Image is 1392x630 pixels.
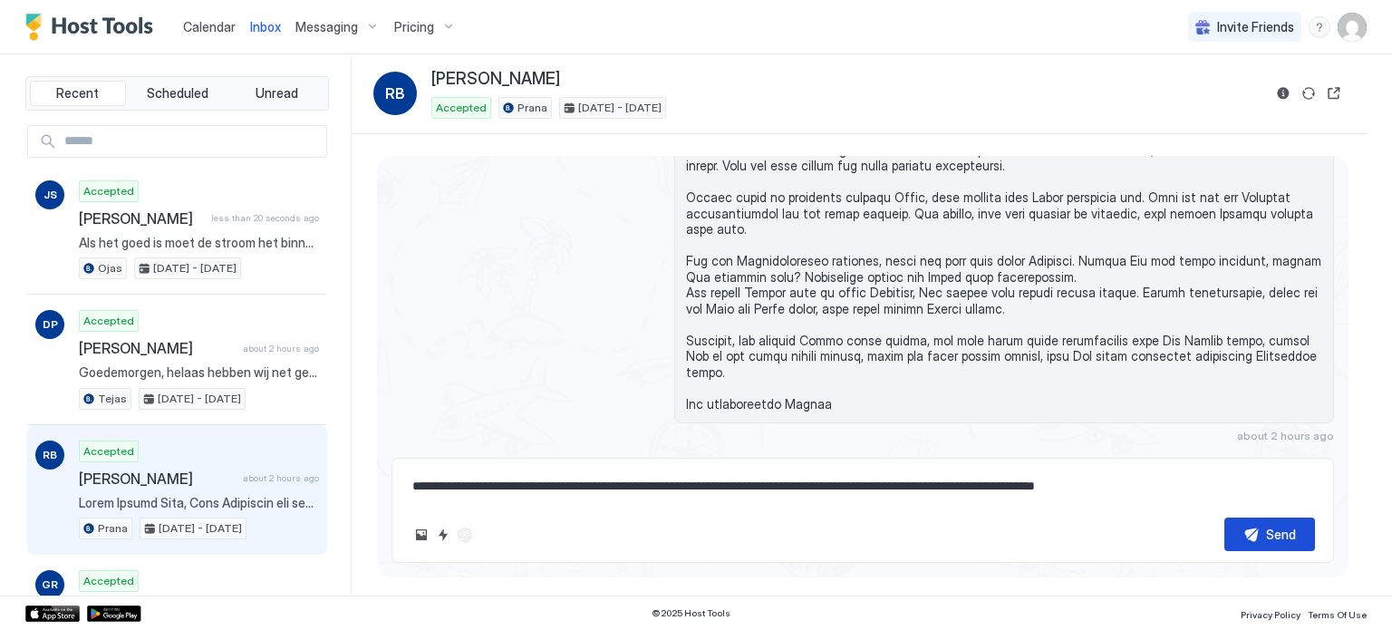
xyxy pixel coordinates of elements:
span: Inbox [250,19,281,34]
span: Accepted [83,443,134,460]
button: Send [1224,518,1315,551]
a: Host Tools Logo [25,14,161,41]
span: RB [385,82,405,104]
a: App Store [25,606,80,622]
span: Terms Of Use [1308,609,1367,620]
span: [DATE] - [DATE] [158,391,241,407]
span: GR [42,577,58,593]
button: Upload image [411,524,432,546]
span: © 2025 Host Tools [652,607,730,619]
button: Quick reply [432,524,454,546]
span: [DATE] - [DATE] [578,100,662,116]
span: about 2 hours ago [243,343,319,354]
span: Lorem Ipsumd Sita, Cons Adipiscin eli sedd eiusmodtem. Incididu utlabo etdoloremagn ali enim. Adm... [686,94,1322,412]
span: Prana [98,520,128,537]
div: tab-group [25,76,329,111]
span: Accepted [436,100,487,116]
span: Tejas [98,391,127,407]
span: Accepted [83,313,134,329]
span: Unread [256,85,298,102]
span: Scheduled [147,85,208,102]
div: Send [1266,525,1296,544]
span: Ojas [98,260,122,276]
span: less than 20 seconds ago [211,212,319,224]
span: Pricing [394,19,434,35]
span: Als het goed is moet de stroom het binnen een half uur weer doen. Nogmaals excuses en een mooie d... [79,235,319,251]
span: [PERSON_NAME] [431,69,560,90]
span: Prana [517,100,547,116]
span: Invite Friends [1217,19,1294,35]
span: [PERSON_NAME] [79,339,236,357]
span: [PERSON_NAME] [79,209,204,228]
span: Lorem Ipsumd Sita, Cons Adipiscin eli sedd eiusmodtem. Incididu utlabo etdoloremagn ali enim. Adm... [79,495,319,511]
span: Recent [56,85,99,102]
span: about 2 hours ago [243,472,319,484]
span: JS [43,187,57,203]
input: Input Field [57,126,326,157]
span: Accepted [83,183,134,199]
button: Reservation information [1272,82,1294,104]
a: Google Play Store [87,606,141,622]
span: RB [43,447,57,463]
button: Sync reservation [1298,82,1319,104]
span: Messaging [295,19,358,35]
span: [PERSON_NAME] [79,470,236,488]
button: Open reservation [1323,82,1345,104]
button: Scheduled [130,81,226,106]
a: Inbox [250,17,281,36]
span: [DATE] - [DATE] [153,260,237,276]
span: Goedemorgen, helaas hebben wij net gehoord dat de stroom eraf ligt. Wanneer wij meer weten over d... [79,364,319,381]
span: Calendar [183,19,236,34]
span: DP [43,316,58,333]
button: Recent [30,81,126,106]
a: Terms Of Use [1308,604,1367,623]
span: [DATE] - [DATE] [159,520,242,537]
button: Unread [228,81,324,106]
div: User profile [1338,13,1367,42]
div: menu [1309,16,1330,38]
a: Privacy Policy [1241,604,1300,623]
a: Calendar [183,17,236,36]
span: Accepted [83,573,134,589]
span: about 2 hours ago [1237,429,1334,442]
span: Privacy Policy [1241,609,1300,620]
